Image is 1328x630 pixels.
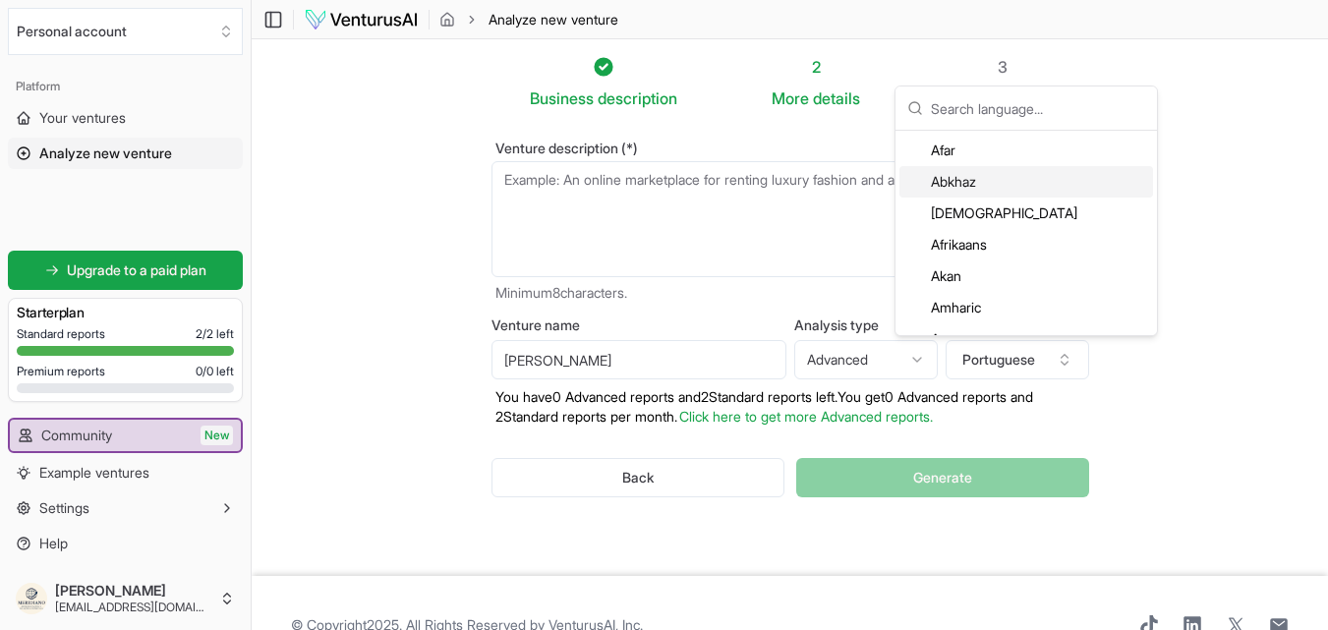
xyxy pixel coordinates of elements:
[899,135,1153,166] div: Afar
[899,292,1153,323] div: Amharic
[491,340,786,379] input: Optional venture name
[196,364,234,379] span: 0 / 0 left
[679,408,933,425] a: Click here to get more Advanced reports.
[899,229,1153,260] div: Afrikaans
[196,326,234,342] span: 2 / 2 left
[17,364,105,379] span: Premium reports
[8,8,243,55] button: Select an organization
[491,142,1089,155] label: Venture description (*)
[8,71,243,102] div: Platform
[899,166,1153,198] div: Abkhaz
[55,600,211,615] span: [EMAIL_ADDRESS][DOMAIN_NAME]
[899,323,1153,355] div: Aragonese
[495,283,627,303] span: Minimum 8 characters.
[55,582,211,600] span: [PERSON_NAME]
[17,326,105,342] span: Standard reports
[598,88,677,108] span: description
[491,458,785,497] button: Back
[67,260,206,280] span: Upgrade to a paid plan
[17,303,234,322] h3: Starter plan
[39,534,68,553] span: Help
[899,198,1153,229] div: [DEMOGRAPHIC_DATA]
[794,318,938,332] label: Analysis type
[8,138,243,169] a: Analyze new venture
[41,426,112,445] span: Community
[931,86,1145,130] input: Search language...
[772,55,860,79] div: 2
[491,387,1089,427] p: You have 0 Advanced reports and 2 Standard reports left. Y ou get 0 Advanced reports and 2 Standa...
[8,492,243,524] button: Settings
[201,426,233,445] span: New
[772,86,809,110] span: More
[813,88,860,108] span: details
[8,528,243,559] a: Help
[530,86,594,110] span: Business
[491,318,786,332] label: Venture name
[8,102,243,134] a: Your ventures
[16,583,47,614] img: ACg8ocJHi1fazoTY3ISHqTO3k0u5ZzMy-rO_IFS6YjYBtVhHUifkyfI=s96-c
[899,260,1153,292] div: Akan
[39,463,149,483] span: Example ventures
[39,143,172,163] span: Analyze new venture
[39,498,89,518] span: Settings
[304,8,419,31] img: logo
[954,55,1050,79] div: 3
[946,340,1089,379] button: Portuguese
[8,251,243,290] a: Upgrade to a paid plan
[8,575,243,622] button: [PERSON_NAME][EMAIL_ADDRESS][DOMAIN_NAME]
[10,420,241,451] a: CommunityNew
[439,10,618,29] nav: breadcrumb
[8,457,243,488] a: Example ventures
[39,108,126,128] span: Your ventures
[489,10,618,29] span: Analyze new venture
